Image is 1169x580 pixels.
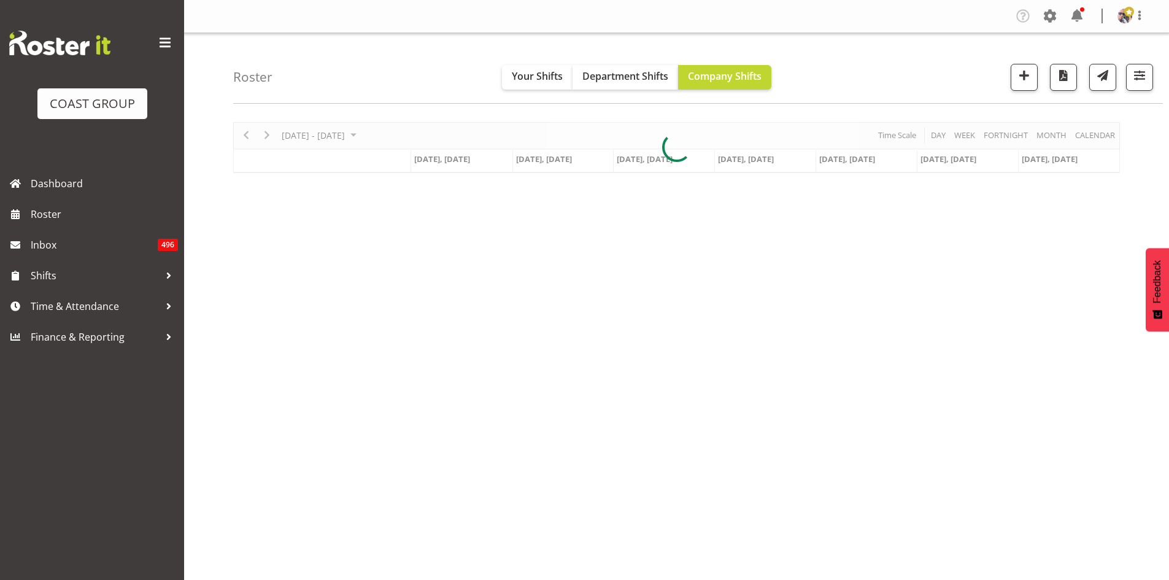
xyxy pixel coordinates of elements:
span: Finance & Reporting [31,328,160,346]
span: Feedback [1152,260,1163,303]
button: Download a PDF of the roster according to the set date range. [1050,64,1077,91]
span: Department Shifts [582,69,668,83]
button: Add a new shift [1011,64,1038,91]
span: Shifts [31,266,160,285]
img: shaun-dalgetty840549a0c8df28bbc325279ea0715bbc.png [1117,9,1132,23]
button: Company Shifts [678,65,771,90]
img: Rosterit website logo [9,31,110,55]
h4: Roster [233,70,272,84]
span: Roster [31,205,178,223]
span: Dashboard [31,174,178,193]
span: Inbox [31,236,158,254]
button: Filter Shifts [1126,64,1153,91]
span: Your Shifts [512,69,563,83]
span: 496 [158,239,178,251]
button: Your Shifts [502,65,573,90]
span: Company Shifts [688,69,762,83]
button: Send a list of all shifts for the selected filtered period to all rostered employees. [1089,64,1116,91]
button: Department Shifts [573,65,678,90]
div: COAST GROUP [50,95,135,113]
button: Feedback - Show survey [1146,248,1169,331]
span: Time & Attendance [31,297,160,315]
